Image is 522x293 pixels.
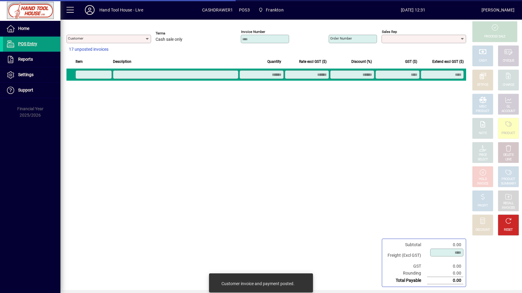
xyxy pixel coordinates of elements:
span: Support [18,88,33,92]
a: Reports [3,52,60,67]
span: CASHDRAWER1 [202,5,233,15]
button: Profile [80,5,99,15]
td: GST [385,263,427,270]
div: INVOICES [502,206,515,210]
div: Customer invoice and payment posted. [221,281,295,287]
mat-label: Customer [68,36,83,40]
span: Frankton [256,5,286,15]
td: 0.00 [427,263,463,270]
div: MISC [479,105,486,109]
span: Description [113,58,131,65]
mat-label: Order number [330,36,352,40]
div: PROFIT [478,204,488,208]
span: Frankton [266,5,283,15]
div: PRICE [479,153,487,157]
span: POS Entry [18,41,37,46]
div: CHARGE [503,83,514,87]
a: Home [3,21,60,36]
span: Terms [156,31,192,35]
div: Hand Tool House - Live [99,5,143,15]
div: PROCESS SALE [484,34,505,39]
div: EFTPOS [477,83,488,87]
div: RECALL [503,201,514,206]
td: Freight (Excl GST) [385,248,427,263]
span: Cash sale only [156,37,182,42]
div: RESET [504,228,513,232]
span: POS3 [239,5,250,15]
a: Settings [3,67,60,82]
td: Rounding [385,270,427,277]
span: Settings [18,72,34,77]
a: Support [3,83,60,98]
span: Discount (%) [351,58,372,65]
div: NOTE [479,131,487,136]
div: PRODUCT [501,131,515,136]
span: [DATE] 12:31 [345,5,482,15]
td: 0.00 [427,241,463,248]
td: 0.00 [427,270,463,277]
div: PRODUCT [476,109,489,114]
div: CHEQUE [503,59,514,63]
span: 17 unposted invoices [69,46,108,53]
span: Rate excl GST ($) [299,58,327,65]
div: SUMMARY [501,182,516,186]
div: SELECT [478,157,488,162]
div: [PERSON_NAME] [482,5,514,15]
td: 0.00 [427,277,463,284]
div: INVOICE [477,182,488,186]
span: GST ($) [405,58,417,65]
div: ACCOUNT [501,109,515,114]
div: PRODUCT [501,177,515,182]
span: Home [18,26,29,31]
mat-label: Invoice number [241,30,265,34]
button: 17 unposted invoices [66,44,111,55]
div: DISCOUNT [475,228,490,232]
td: Subtotal [385,241,427,248]
span: Reports [18,57,33,62]
div: GL [507,105,511,109]
td: Total Payable [385,277,427,284]
mat-label: Sales rep [382,30,397,34]
span: Extend excl GST ($) [432,58,464,65]
div: DELETE [503,153,514,157]
div: HOLD [479,177,487,182]
span: Quantity [267,58,281,65]
span: Item [76,58,83,65]
div: CASH [479,59,487,63]
div: LINE [505,157,511,162]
